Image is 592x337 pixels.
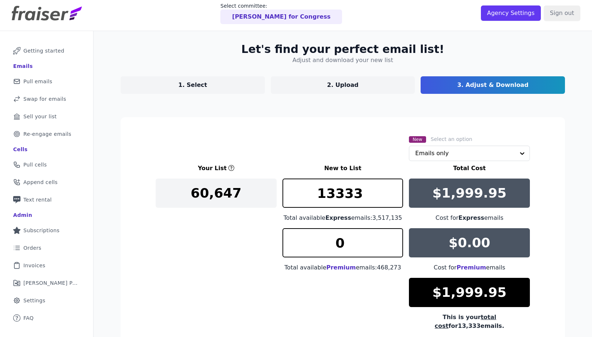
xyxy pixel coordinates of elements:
[6,292,87,309] a: Settings
[23,130,71,138] span: Re-engage emails
[23,244,41,252] span: Orders
[23,262,45,269] span: Invoices
[6,43,87,59] a: Getting started
[178,81,207,89] p: 1. Select
[23,196,52,203] span: Text rental
[409,214,530,222] div: Cost for emails
[282,263,403,272] div: Total available emails: 468,273
[6,174,87,190] a: Append cells
[6,108,87,125] a: Sell your list
[23,227,60,234] span: Subscriptions
[6,73,87,89] a: Pull emails
[13,211,32,219] div: Admin
[23,47,64,54] span: Getting started
[23,179,58,186] span: Append cells
[544,5,580,21] input: Sign out
[457,81,528,89] p: 3. Adjust & Download
[449,235,490,250] p: $0.00
[409,136,426,143] span: New
[6,310,87,326] a: FAQ
[23,279,79,287] span: [PERSON_NAME] Performance
[6,257,87,273] a: Invoices
[6,126,87,142] a: Re-engage emails
[481,5,541,21] input: Agency Settings
[456,264,486,271] span: Premium
[13,62,33,70] div: Emails
[409,313,530,330] div: This is your for 13,333 emails.
[271,76,415,94] a: 2. Upload
[198,164,227,173] h3: Your List
[220,2,342,9] p: Select committee:
[327,81,358,89] p: 2. Upload
[325,214,351,221] span: Express
[432,186,506,200] p: $1,999.95
[421,76,565,94] a: 3. Adjust & Download
[23,78,52,85] span: Pull emails
[6,192,87,208] a: Text rental
[23,161,47,168] span: Pull cells
[292,56,393,65] h4: Adjust and download your new list
[23,95,66,103] span: Swap for emails
[6,91,87,107] a: Swap for emails
[220,2,342,24] a: Select committee: [PERSON_NAME] for Congress
[23,297,45,304] span: Settings
[409,263,530,272] div: Cost for emails
[6,222,87,238] a: Subscriptions
[232,12,330,21] p: [PERSON_NAME] for Congress
[13,146,27,153] div: Cells
[12,6,82,20] img: Fraiser Logo
[121,76,265,94] a: 1. Select
[282,214,403,222] div: Total available emails: 3,517,135
[191,186,242,200] p: 60,647
[23,113,57,120] span: Sell your list
[23,314,34,322] span: FAQ
[459,214,485,221] span: Express
[241,43,444,56] h2: Let's find your perfect email list!
[6,157,87,173] a: Pull cells
[6,240,87,256] a: Orders
[431,135,473,143] label: Select an option
[282,164,403,173] h3: New to List
[326,264,356,271] span: Premium
[409,164,530,173] h3: Total Cost
[432,285,506,300] p: $1,999.95
[6,275,87,291] a: [PERSON_NAME] Performance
